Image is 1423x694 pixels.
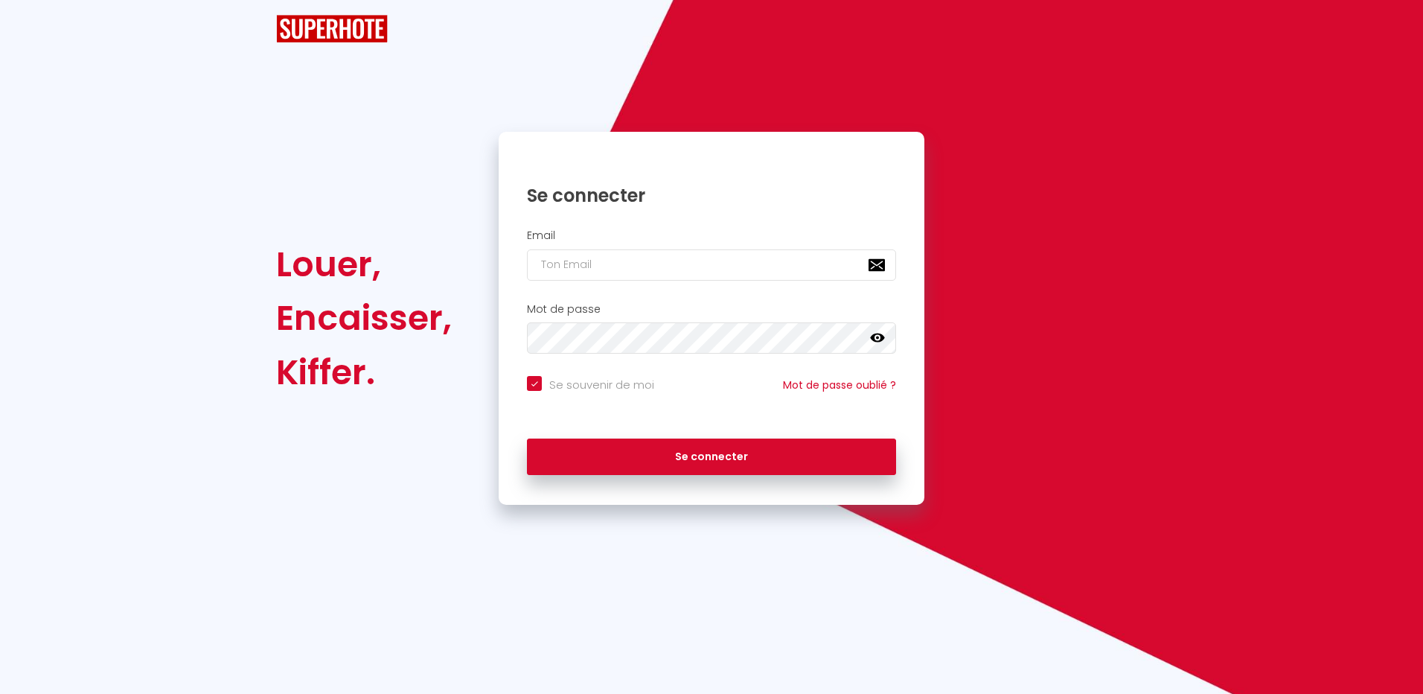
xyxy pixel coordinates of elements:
[527,184,896,207] h1: Se connecter
[527,249,896,281] input: Ton Email
[527,303,896,316] h2: Mot de passe
[527,439,896,476] button: Se connecter
[276,291,452,345] div: Encaisser,
[276,238,452,291] div: Louer,
[276,15,388,42] img: SuperHote logo
[783,378,896,392] a: Mot de passe oublié ?
[527,229,896,242] h2: Email
[276,346,452,399] div: Kiffer.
